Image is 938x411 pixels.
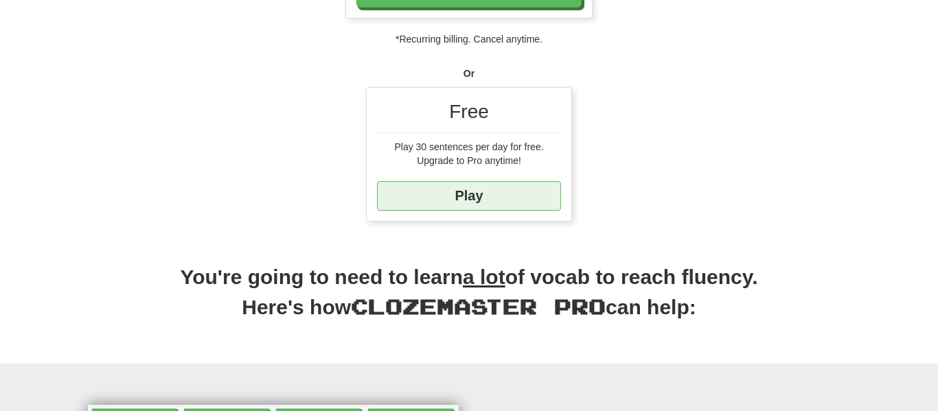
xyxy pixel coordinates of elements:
[351,294,606,318] span: Clozemaster Pro
[464,68,474,79] strong: Or
[78,263,860,337] h2: You're going to need to learn of vocab to reach fluency. Here's how can help:
[377,181,561,211] a: Play
[377,140,561,154] div: Play 30 sentences per day for free.
[377,98,561,133] div: Free
[377,154,561,167] div: Upgrade to Pro anytime!
[463,266,505,288] u: a lot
